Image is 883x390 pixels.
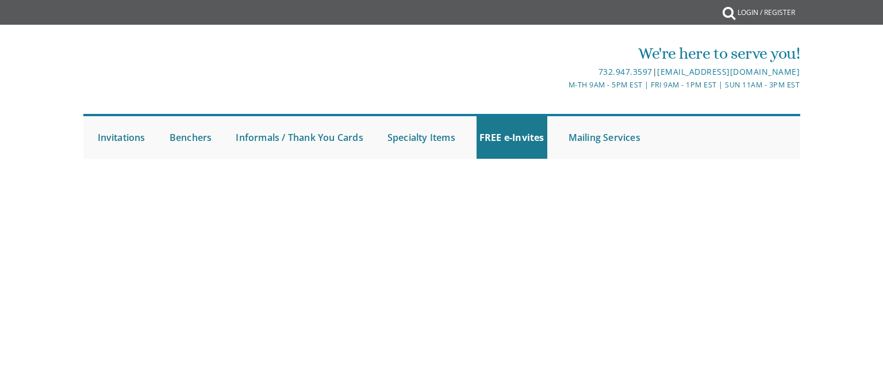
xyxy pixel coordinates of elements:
a: Invitations [95,116,148,159]
a: Mailing Services [566,116,643,159]
a: [EMAIL_ADDRESS][DOMAIN_NAME] [657,66,800,77]
div: | [323,65,800,79]
a: Specialty Items [385,116,458,159]
div: M-Th 9am - 5pm EST | Fri 9am - 1pm EST | Sun 11am - 3pm EST [323,79,800,91]
div: We're here to serve you! [323,42,800,65]
a: Benchers [167,116,215,159]
a: 732.947.3597 [598,66,652,77]
a: Informals / Thank You Cards [233,116,366,159]
a: FREE e-Invites [477,116,547,159]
